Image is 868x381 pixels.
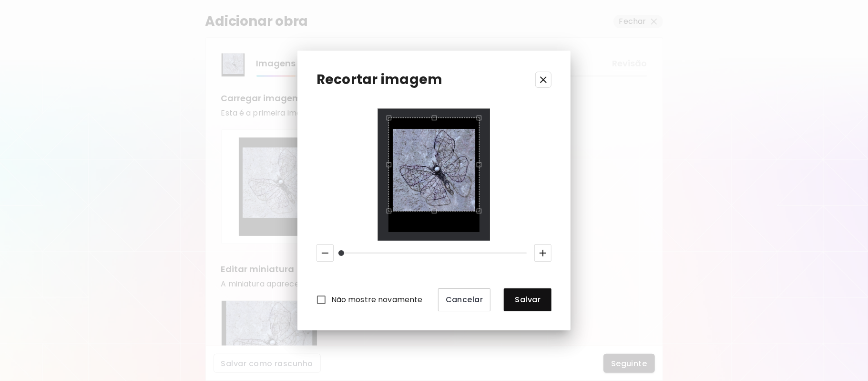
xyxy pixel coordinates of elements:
span: Não mostre novamente [331,294,423,306]
button: Salvar [504,288,551,311]
span: Salvar [511,295,544,305]
div: Use the arrow keys to move the crop selection area [388,117,480,212]
p: Recortar imagem [317,70,443,90]
span: Cancelar [446,295,483,305]
button: Cancelar [438,288,491,311]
